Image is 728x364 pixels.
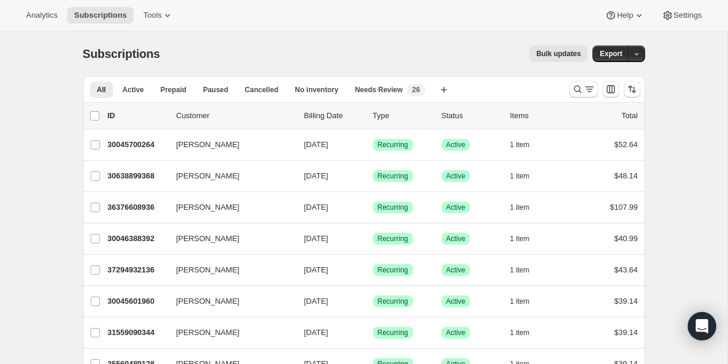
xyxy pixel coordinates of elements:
[446,203,466,212] span: Active
[83,47,160,60] span: Subscriptions
[614,140,638,149] span: $52.64
[614,234,638,243] span: $40.99
[108,262,638,278] div: 37294932136[PERSON_NAME][DATE]SuccessRecurringSuccessActive1 item$43.64
[304,297,328,305] span: [DATE]
[510,234,530,243] span: 1 item
[624,81,640,97] button: Sort the results
[176,170,240,182] span: [PERSON_NAME]
[19,7,65,24] button: Analytics
[176,327,240,339] span: [PERSON_NAME]
[378,140,408,149] span: Recurring
[446,328,466,337] span: Active
[510,140,530,149] span: 1 item
[446,140,466,149] span: Active
[510,297,530,306] span: 1 item
[74,11,127,20] span: Subscriptions
[378,234,408,243] span: Recurring
[510,199,543,216] button: 1 item
[610,203,638,212] span: $107.99
[176,110,295,122] p: Customer
[378,328,408,337] span: Recurring
[176,264,240,276] span: [PERSON_NAME]
[304,110,363,122] p: Billing Date
[442,110,501,122] p: Status
[108,233,167,245] p: 30046388392
[169,229,288,248] button: [PERSON_NAME]
[536,49,581,58] span: Bulk updates
[621,110,637,122] p: Total
[304,234,328,243] span: [DATE]
[108,168,638,184] div: 30638899368[PERSON_NAME][DATE]SuccessRecurringSuccessActive1 item$48.14
[529,45,588,62] button: Bulk updates
[304,140,328,149] span: [DATE]
[108,110,638,122] div: IDCustomerBilling DateTypeStatusItemsTotal
[123,85,144,95] span: Active
[108,201,167,213] p: 36376608936
[176,201,240,213] span: [PERSON_NAME]
[169,292,288,311] button: [PERSON_NAME]
[169,198,288,217] button: [PERSON_NAME]
[510,168,543,184] button: 1 item
[446,265,466,275] span: Active
[600,49,622,58] span: Export
[655,7,709,24] button: Settings
[203,85,228,95] span: Paused
[510,136,543,153] button: 1 item
[304,265,328,274] span: [DATE]
[108,170,167,182] p: 30638899368
[169,261,288,279] button: [PERSON_NAME]
[614,171,638,180] span: $48.14
[108,324,638,341] div: 31559090344[PERSON_NAME][DATE]SuccessRecurringSuccessActive1 item$39.14
[295,85,338,95] span: No inventory
[378,203,408,212] span: Recurring
[510,328,530,337] span: 1 item
[592,45,629,62] button: Export
[510,110,569,122] div: Items
[412,85,420,95] span: 26
[108,293,638,310] div: 30045601960[PERSON_NAME][DATE]SuccessRecurringSuccessActive1 item$39.14
[108,264,167,276] p: 37294932136
[510,230,543,247] button: 1 item
[614,328,638,337] span: $39.14
[169,167,288,186] button: [PERSON_NAME]
[108,199,638,216] div: 36376608936[PERSON_NAME][DATE]SuccessRecurringSuccessActive1 item$107.99
[598,7,652,24] button: Help
[446,297,466,306] span: Active
[617,11,633,20] span: Help
[108,139,167,151] p: 30045700264
[97,85,106,95] span: All
[67,7,134,24] button: Subscriptions
[510,203,530,212] span: 1 item
[304,171,328,180] span: [DATE]
[108,327,167,339] p: 31559090344
[614,297,638,305] span: $39.14
[160,85,186,95] span: Prepaid
[245,85,279,95] span: Cancelled
[378,171,408,181] span: Recurring
[510,265,530,275] span: 1 item
[378,297,408,306] span: Recurring
[510,293,543,310] button: 1 item
[108,136,638,153] div: 30045700264[PERSON_NAME][DATE]SuccessRecurringSuccessActive1 item$52.64
[136,7,181,24] button: Tools
[688,312,716,340] div: Open Intercom Messenger
[674,11,702,20] span: Settings
[169,323,288,342] button: [PERSON_NAME]
[304,328,328,337] span: [DATE]
[510,171,530,181] span: 1 item
[176,295,240,307] span: [PERSON_NAME]
[446,171,466,181] span: Active
[434,82,453,98] button: Create new view
[569,81,598,97] button: Search and filter results
[304,203,328,212] span: [DATE]
[108,230,638,247] div: 30046388392[PERSON_NAME][DATE]SuccessRecurringSuccessActive1 item$40.99
[510,324,543,341] button: 1 item
[378,265,408,275] span: Recurring
[446,234,466,243] span: Active
[143,11,162,20] span: Tools
[373,110,432,122] div: Type
[355,85,403,95] span: Needs Review
[614,265,638,274] span: $43.64
[176,139,240,151] span: [PERSON_NAME]
[26,11,57,20] span: Analytics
